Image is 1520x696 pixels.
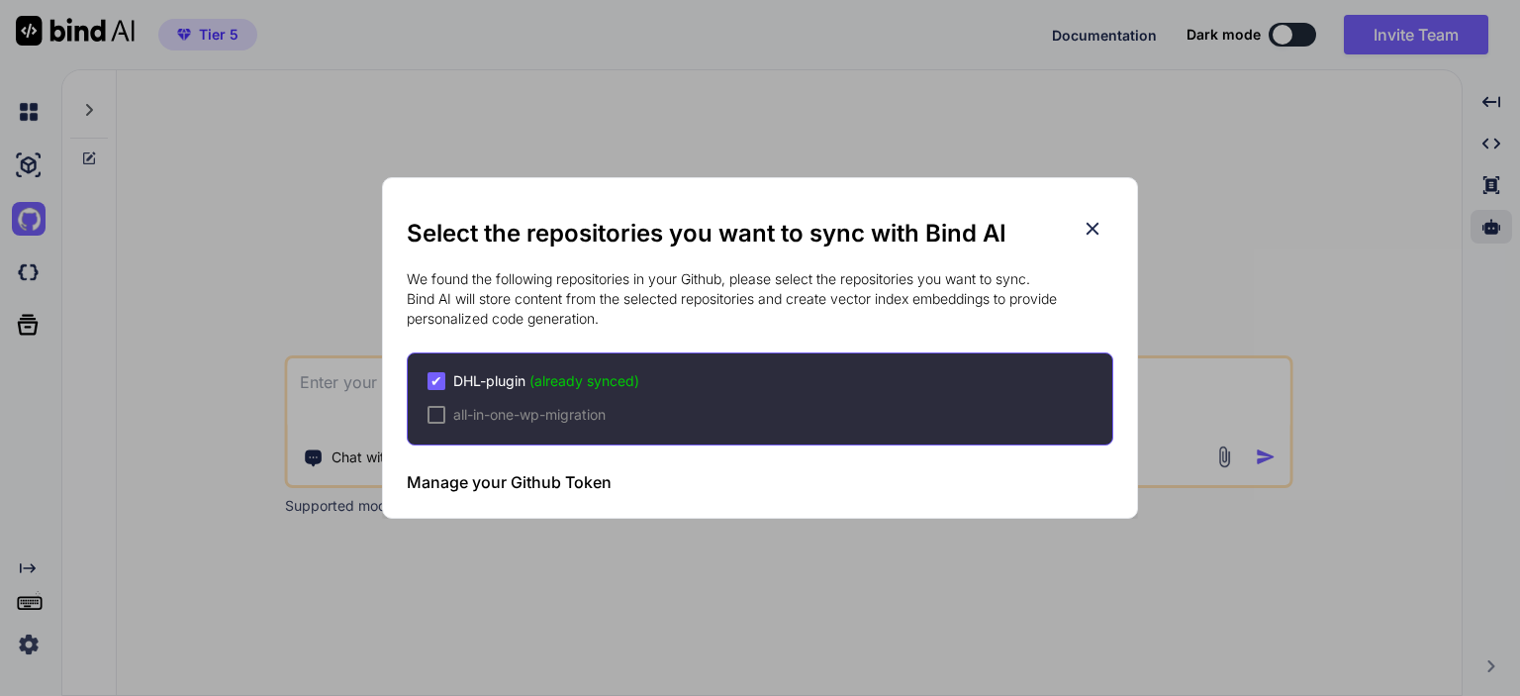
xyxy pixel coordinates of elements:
span: ✔ [430,371,442,391]
span: all-in-one-wp-migration [453,405,606,425]
h2: Select the repositories you want to sync with Bind AI [407,218,1113,249]
span: (already synced) [529,372,639,389]
p: We found the following repositories in your Github, please select the repositories you want to sy... [407,269,1113,329]
span: DHL-plugin [453,371,639,391]
h3: Manage your Github Token [407,470,612,494]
